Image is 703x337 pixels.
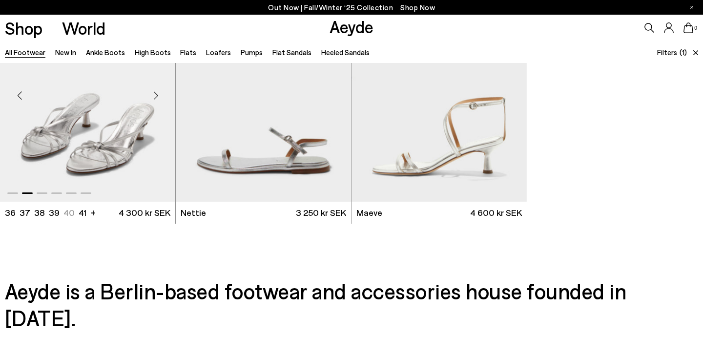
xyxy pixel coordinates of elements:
div: Next slide [141,81,170,110]
p: Out Now | Fall/Winter ‘25 Collection [268,1,435,14]
a: Nettie 3 250 kr SEK [176,202,351,224]
a: Flats [180,48,196,57]
span: 4 600 kr SEK [470,207,522,219]
a: High Boots [135,48,171,57]
span: Maeve [356,207,382,219]
li: 41 [79,207,86,219]
span: Navigate to /collections/new-in [400,3,435,12]
a: Flat Sandals [272,48,311,57]
a: Pumps [241,48,263,57]
li: 38 [34,207,45,219]
div: Previous slide [5,81,34,110]
span: Filters [657,48,677,57]
a: Shop [5,20,42,37]
a: World [62,20,105,37]
a: New In [55,48,76,57]
a: Ankle Boots [86,48,125,57]
a: 0 [683,22,693,33]
a: Heeled Sandals [321,48,370,57]
span: 3 250 kr SEK [296,207,346,219]
li: 36 [5,207,16,219]
span: Nettie [181,207,206,219]
span: 0 [693,25,698,31]
h3: Aeyde is a Berlin-based footwear and accessories house founded in [DATE]. [5,277,698,331]
li: 39 [49,207,60,219]
a: All Footwear [5,48,45,57]
span: (1) [680,47,687,58]
a: Maeve 4 600 kr SEK [351,202,527,224]
li: + [90,206,96,219]
li: 37 [20,207,30,219]
ul: variant [5,207,83,219]
a: Loafers [206,48,231,57]
a: Aeyde [330,16,373,37]
span: 4 300 kr SEK [119,207,170,219]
